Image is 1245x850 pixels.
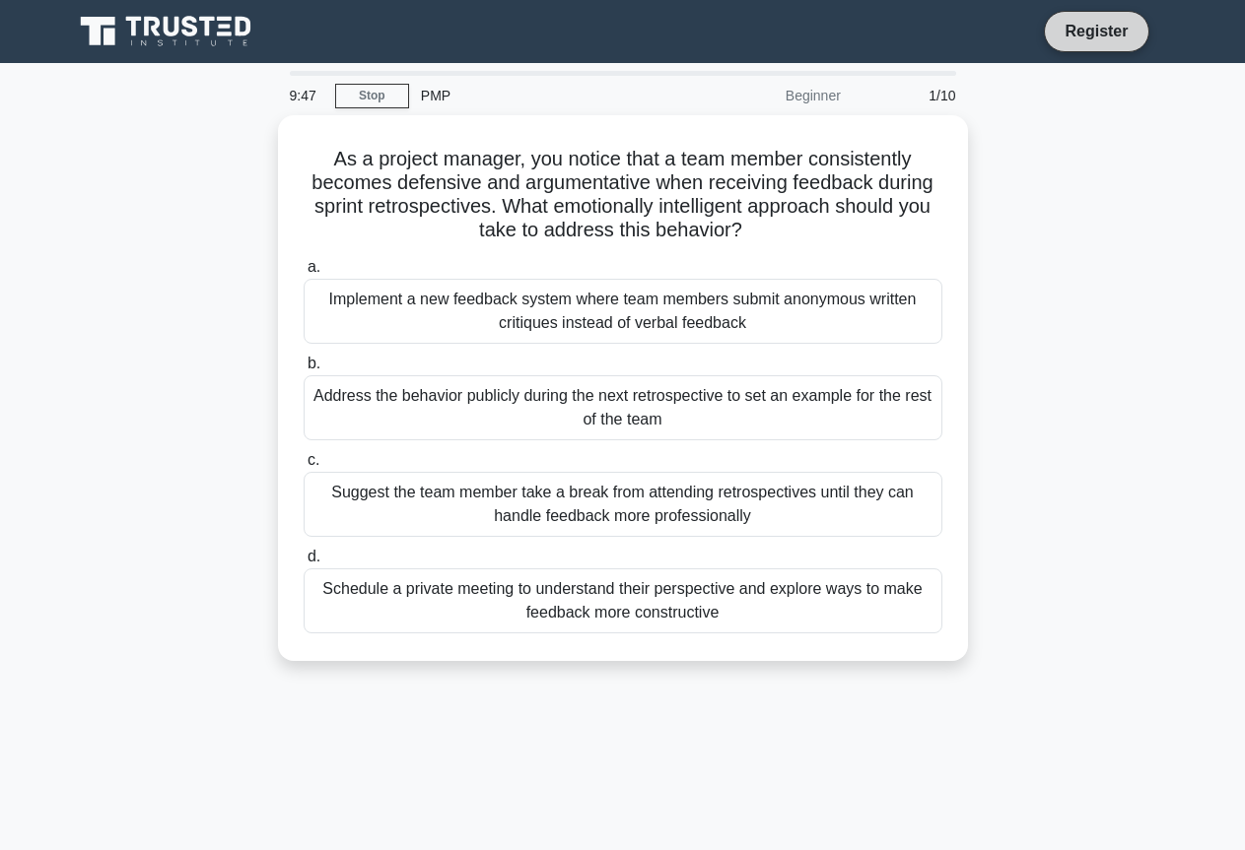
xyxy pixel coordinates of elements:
[409,76,680,115] div: PMP
[304,568,942,633] div: Schedule a private meeting to understand their perspective and explore ways to make feedback more...
[680,76,853,115] div: Beginner
[308,451,319,468] span: c.
[304,472,942,537] div: Suggest the team member take a break from attending retrospectives until they can handle feedback...
[278,76,335,115] div: 9:47
[335,84,409,108] a: Stop
[1053,19,1140,43] a: Register
[308,548,320,564] span: d.
[302,147,944,243] h5: As a project manager, you notice that a team member consistently becomes defensive and argumentat...
[308,355,320,371] span: b.
[304,279,942,344] div: Implement a new feedback system where team members submit anonymous written critiques instead of ...
[308,258,320,275] span: a.
[853,76,968,115] div: 1/10
[304,375,942,440] div: Address the behavior publicly during the next retrospective to set an example for the rest of the...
